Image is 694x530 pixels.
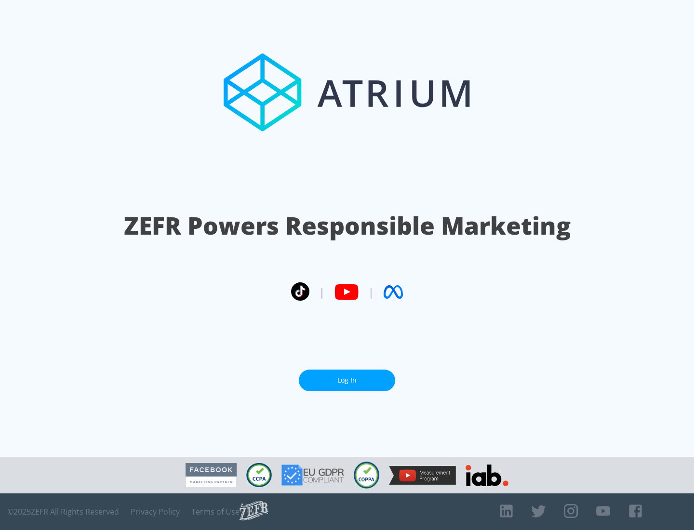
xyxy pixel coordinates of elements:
img: Facebook Marketing Partner [186,463,237,488]
img: YouTube Measurement Program [389,466,456,485]
span: | [319,285,325,299]
h1: ZEFR Powers Responsible Marketing [124,209,571,242]
span: | [368,285,374,299]
img: IAB [466,464,508,486]
a: Terms of Use [191,507,240,517]
a: Privacy Policy [131,507,180,517]
img: CCPA Compliant [246,463,272,487]
img: COPPA Compliant [354,462,379,489]
img: GDPR Compliant [281,464,344,486]
span: © 2025 ZEFR All Rights Reserved [7,507,119,517]
a: Log In [299,370,395,391]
